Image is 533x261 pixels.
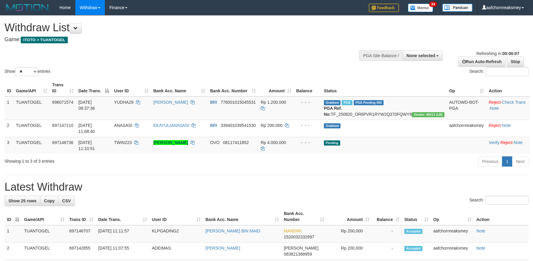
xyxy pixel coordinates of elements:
th: Bank Acc. Name: activate to sort column ascending [151,79,208,97]
span: Grabbed [324,100,341,105]
span: BRI [210,100,217,105]
td: TUANTOGEL [14,137,50,154]
select: Showentries [15,67,38,76]
a: Check Trans [502,100,526,105]
span: Marked by aafchonlypin [342,100,352,105]
span: None selected [406,53,435,58]
span: Refreshing in: [476,51,519,56]
td: Rp 200,000 [327,225,372,243]
div: - - - [296,140,319,146]
th: ID [5,79,14,97]
td: · · [486,97,530,120]
a: Copy [40,196,58,206]
span: Grabbed [324,123,341,128]
td: aafchornreaksmey [447,120,487,137]
span: Accepted [404,229,422,234]
span: PGA Pending [354,100,384,105]
th: Op: activate to sort column ascending [447,79,487,97]
td: AUTOWD-BOT-PGA [447,97,487,120]
span: [PERSON_NAME] [284,246,318,250]
th: Action [474,208,528,225]
div: PGA Site Balance / [359,51,403,61]
span: Copy 083821368959 to clipboard [284,252,312,256]
a: [PERSON_NAME] [205,246,240,250]
td: TUANTOGEL [22,243,67,260]
td: ADEIMAS [149,243,203,260]
span: [DATE] 11:08:40 [78,123,95,134]
span: Pending [324,140,340,146]
a: Note [502,123,511,128]
span: Vendor URL: https://dashboard.q2checkout.com/secure [412,112,444,117]
td: 1 [5,225,22,243]
label: Show entries [5,67,50,76]
span: MANDIRI [284,229,302,233]
input: Search: [486,196,528,205]
a: 1 [502,156,512,167]
a: [PERSON_NAME] [153,140,188,145]
span: BRI [210,123,217,128]
span: Copy 339401039541530 to clipboard [221,123,256,128]
a: Note [476,229,485,233]
td: TF_250820_OR6PVR1RYW2Q370FQWY8 [321,97,447,120]
th: Amount: activate to sort column ascending [258,79,294,97]
td: TUANTOGEL [14,97,50,120]
input: Search: [486,67,528,76]
button: None selected [403,51,443,61]
img: panduan.png [442,4,472,12]
a: Reject [500,140,513,145]
td: - [372,243,402,260]
th: Balance: activate to sort column ascending [372,208,402,225]
span: 697147110 [52,123,73,128]
th: User ID: activate to sort column ascending [149,208,203,225]
a: Note [490,106,499,111]
a: [PERSON_NAME] [153,100,188,105]
th: Bank Acc. Name: activate to sort column ascending [203,208,281,225]
th: User ID: activate to sort column ascending [111,79,151,97]
b: PGA Ref. No: [324,106,342,117]
a: Note [514,140,523,145]
span: Show 25 rows [8,198,36,203]
th: Trans ID: activate to sort column ascending [67,208,96,225]
span: Copy [44,198,55,203]
th: Bank Acc. Number: activate to sort column ascending [208,79,258,97]
div: - - - [296,122,319,128]
span: [DATE] 09:37:36 [78,100,95,111]
span: Copy 08117411852 to clipboard [223,140,249,145]
a: Reject [489,100,501,105]
img: Feedback.jpg [369,4,399,12]
label: Search: [469,196,528,205]
span: Rp 4.000.000 [261,140,286,145]
span: ANASASI [114,123,132,128]
td: 697146707 [67,225,96,243]
td: · [486,120,530,137]
th: Status [321,79,447,97]
span: Rp 1.200.000 [261,100,286,105]
th: Op: activate to sort column ascending [431,208,474,225]
th: Amount: activate to sort column ascending [327,208,372,225]
a: Reject [489,123,501,128]
th: Status: activate to sort column ascending [402,208,431,225]
td: - [372,225,402,243]
span: ITOTO > TUANTOGEL [21,37,68,43]
img: MOTION_logo.png [5,3,50,12]
th: Trans ID: activate to sort column ascending [50,79,76,97]
a: CSV [58,196,75,206]
span: [DATE] 11:10:51 [78,140,95,151]
td: [DATE] 11:11:57 [96,225,149,243]
th: Date Trans.: activate to sort column descending [76,79,111,97]
th: Action [486,79,530,97]
span: 697148736 [52,140,73,145]
h4: Game: [5,37,349,43]
td: TUANTOGEL [22,225,67,243]
a: Previous [478,156,502,167]
th: Balance [294,79,321,97]
div: - - - [296,99,319,105]
td: 697142855 [67,243,96,260]
a: Run Auto-Refresh [458,57,506,67]
a: [PERSON_NAME] BIN MAID [205,229,260,233]
span: Accepted [404,246,422,251]
div: Showing 1 to 3 of 3 entries [5,156,218,164]
h1: Latest Withdraw [5,181,528,193]
a: Show 25 rows [5,196,40,206]
td: KLPGADING2 [149,225,203,243]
